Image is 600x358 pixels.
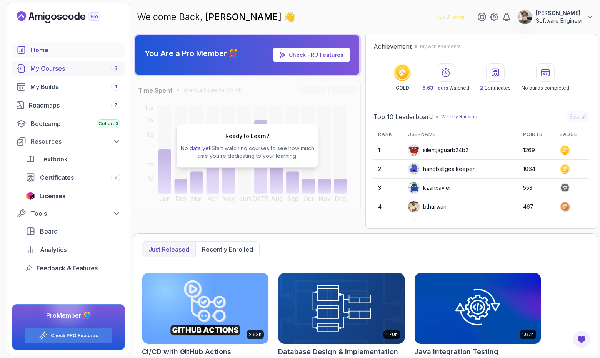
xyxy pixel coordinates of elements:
a: Landing page [17,11,118,23]
span: Cohort 3 [98,121,118,127]
span: Board [40,227,58,236]
div: handballgoalkeeper [408,163,475,175]
p: Software Engineer [536,17,583,25]
a: roadmaps [12,98,125,113]
a: Check PRO Features [273,48,350,62]
p: 2.63h [249,331,262,338]
p: Just released [148,245,189,254]
a: analytics [21,242,125,257]
img: jetbrains icon [26,192,35,200]
span: 3 [114,65,117,71]
div: btharwani [408,201,448,213]
div: Tools [31,209,120,218]
a: certificates [21,170,125,185]
p: GOLD [396,85,409,91]
p: [PERSON_NAME] [536,9,583,17]
h2: Java Integration Testing [414,346,498,357]
td: 332 [518,216,555,235]
span: Analytics [40,245,67,254]
p: Certificates [480,85,511,91]
span: 7 [114,102,117,108]
button: Resources [12,134,125,148]
img: Database Design & Implementation card [278,273,405,344]
span: 6.63 Hours [422,85,448,91]
a: bootcamp [12,116,125,131]
img: default monster avatar [408,163,420,175]
td: 553 [518,179,555,197]
p: Weekly Ranking [441,114,477,120]
h2: Achievement [373,42,412,51]
img: CI/CD with GitHub Actions card [142,273,268,344]
span: [PERSON_NAME] [205,11,284,22]
td: 467 [518,197,555,216]
td: 3 [373,179,403,197]
p: No builds completed [522,85,569,91]
button: See all [567,111,589,122]
span: Feedback & Features [37,264,98,273]
a: Check PRO Features [289,51,343,58]
th: Username [403,128,518,141]
button: Recently enrolled [195,242,259,257]
div: My Builds [30,82,120,91]
div: My Courses [30,64,120,73]
span: Licenses [40,191,65,201]
a: licenses [21,188,125,204]
a: builds [12,79,125,94]
img: Java Integration Testing card [415,273,541,344]
img: user profile image [518,10,532,24]
div: silentjaguarb24b2 [408,144,468,156]
div: Bootcamp [31,119,120,128]
p: Recently enrolled [202,245,253,254]
span: 2 [480,85,483,91]
button: Tools [12,207,125,220]
p: 1373 Points [438,13,465,21]
a: home [12,42,125,58]
button: Just released [142,242,195,257]
span: 1 [115,84,117,90]
button: Check PRO Features [25,328,112,343]
img: default monster avatar [408,144,420,156]
h2: Top 10 Leaderboard [373,112,433,121]
div: Roadmaps [29,101,120,110]
span: No data yet! [181,145,212,151]
p: 1.70h [386,331,398,338]
th: Rank [373,128,403,141]
p: You Are a Pro Member 🎊 [145,48,238,59]
td: 4 [373,197,403,216]
div: kzanxavier [408,182,451,194]
p: 1.67h [522,331,534,338]
span: Certificates [40,173,74,182]
td: 1064 [518,160,555,179]
span: 2 [114,174,117,181]
h2: CI/CD with GitHub Actions [142,346,231,357]
img: default monster avatar [408,182,420,194]
span: Textbook [40,154,68,164]
div: Home [31,45,120,55]
span: 👋 [283,10,296,23]
p: My Achievements [420,43,461,50]
button: user profile image[PERSON_NAME]Software Engineer [517,9,594,25]
a: board [21,224,125,239]
td: 2 [373,160,403,179]
button: Open Feedback Button [572,330,591,349]
img: user profile image [408,201,420,212]
h2: Ready to Learn? [225,132,269,140]
th: Badge [555,128,589,141]
td: 5 [373,216,403,235]
a: feedback [21,260,125,276]
td: 1269 [518,141,555,160]
p: Start watching courses to see how much time you’re dedicating to your learning. [180,144,315,160]
td: 1 [373,141,403,160]
a: textbook [21,151,125,167]
a: courses [12,61,125,76]
th: Points [518,128,555,141]
div: Resources [31,137,120,146]
a: Check PRO Features [51,333,98,339]
p: Watched [422,85,469,91]
img: default monster avatar [408,220,420,231]
div: Xormios [408,219,444,232]
h2: Database Design & Implementation [278,346,398,357]
p: Welcome Back, [137,11,295,23]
